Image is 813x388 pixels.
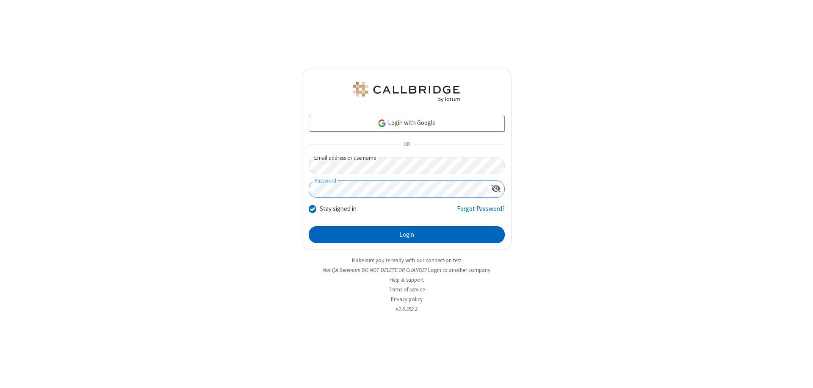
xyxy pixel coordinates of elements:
input: Email address or username [309,158,505,174]
button: Login to another company [428,266,490,274]
button: Login [309,226,505,243]
li: Not QA Selenium DO NOT DELETE OR CHANGE? [302,266,512,274]
a: Make sure you're ready with our connection test [352,257,461,264]
span: OR [400,139,413,151]
img: google-icon.png [377,119,387,128]
a: Forgot Password? [457,204,505,220]
div: Show password [488,181,504,197]
a: Login with Google [309,115,505,132]
label: Stay signed in [320,204,357,214]
img: QA Selenium DO NOT DELETE OR CHANGE [351,82,462,102]
input: Password [309,181,488,197]
li: v2.6.352.2 [302,305,512,313]
a: Privacy policy [391,296,423,303]
a: Terms of service [389,286,425,293]
a: Help & support [390,276,424,283]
